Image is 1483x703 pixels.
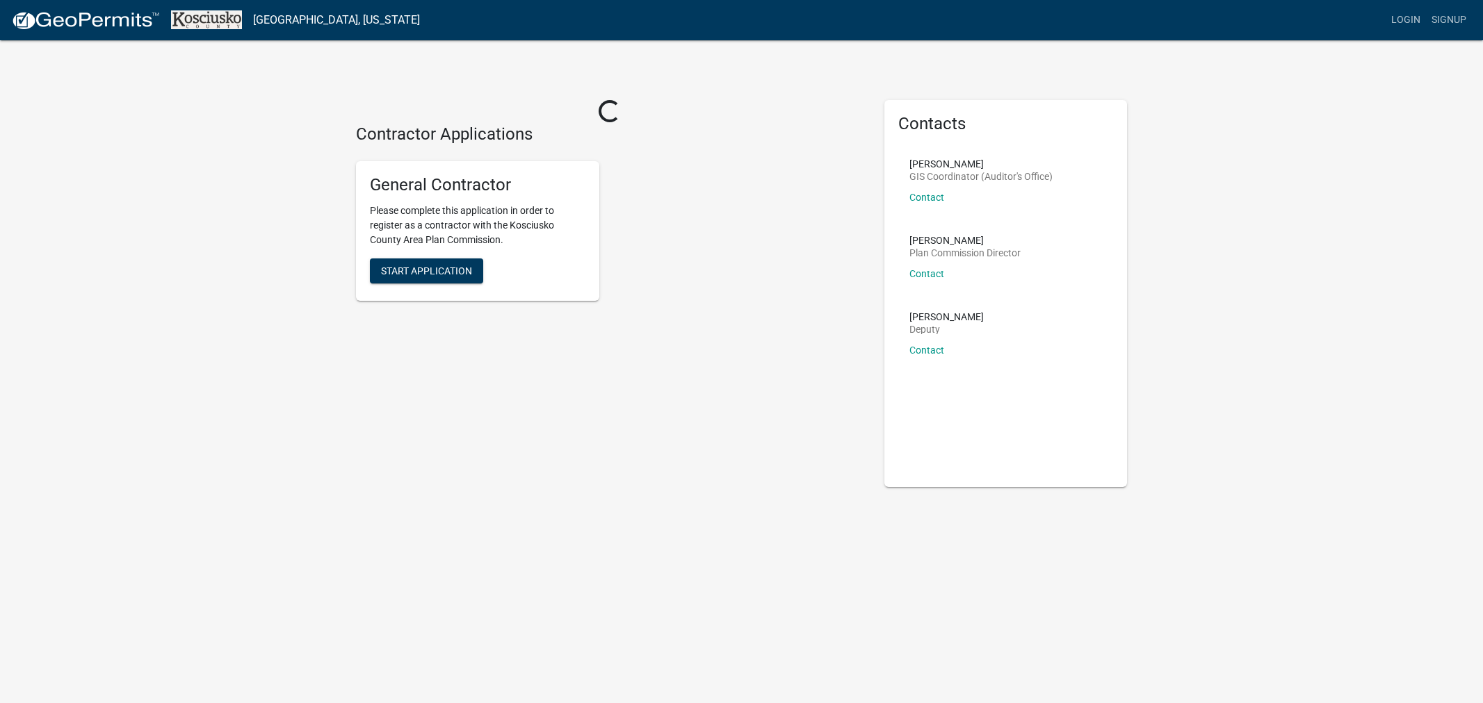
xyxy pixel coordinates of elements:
wm-workflow-list-section: Contractor Applications [356,124,864,312]
p: Please complete this application in order to register as a contractor with the Kosciusko County A... [370,204,585,247]
p: Plan Commission Director [909,248,1021,258]
h5: General Contractor [370,175,585,195]
a: Signup [1426,7,1472,33]
a: [GEOGRAPHIC_DATA], [US_STATE] [253,8,420,32]
a: Contact [909,268,944,279]
a: Contact [909,345,944,356]
p: [PERSON_NAME] [909,312,984,322]
img: Kosciusko County, Indiana [171,10,242,29]
a: Login [1386,7,1426,33]
h5: Contacts [898,114,1114,134]
h4: Contractor Applications [356,124,864,144]
button: Start Application [370,258,483,283]
p: Deputy [909,324,984,334]
a: Contact [909,192,944,203]
p: [PERSON_NAME] [909,235,1021,245]
span: Start Application [381,265,472,276]
p: GIS Coordinator (Auditor's Office) [909,172,1053,181]
p: [PERSON_NAME] [909,159,1053,169]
